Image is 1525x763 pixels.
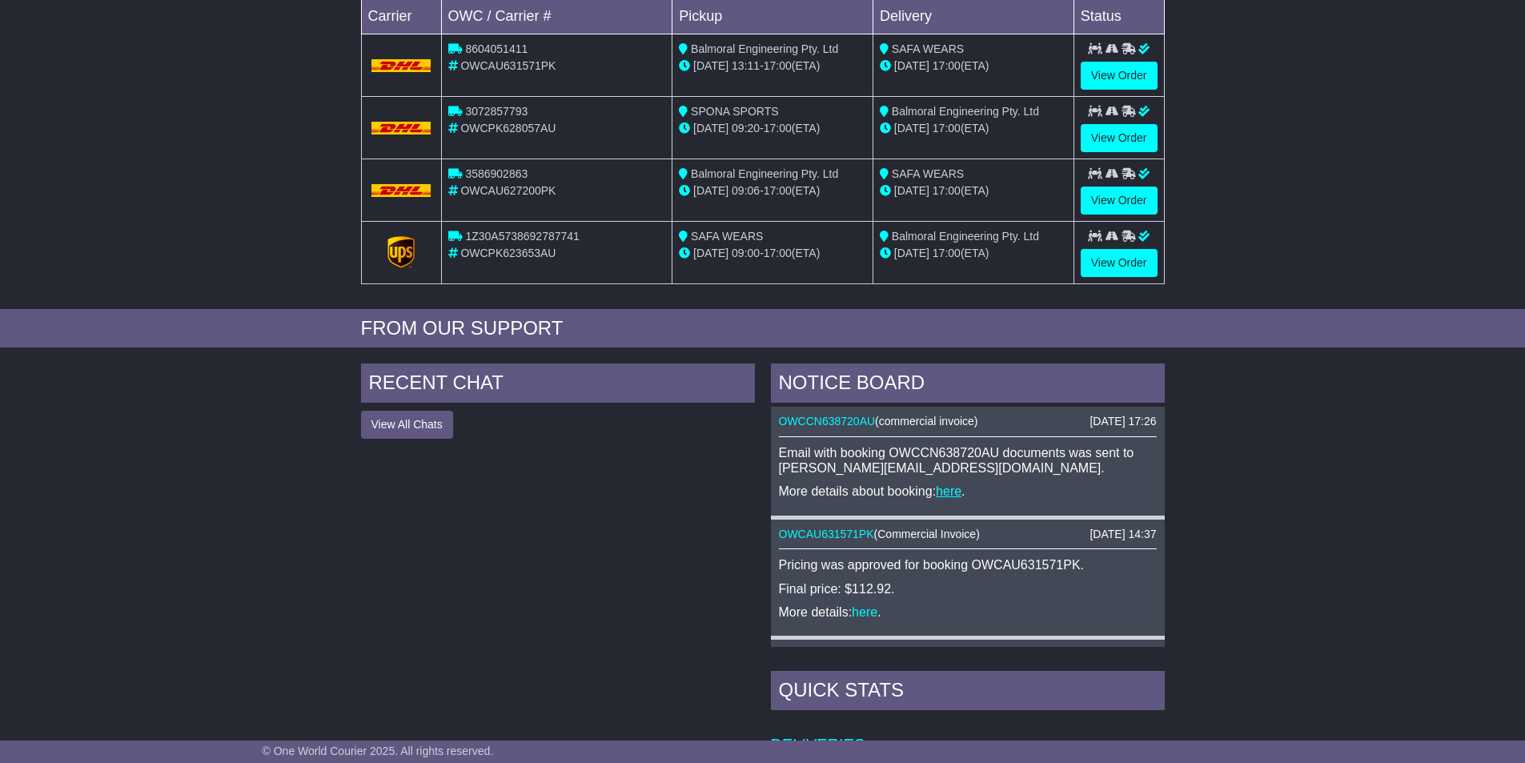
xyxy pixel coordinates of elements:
[1081,62,1158,90] a: View Order
[679,245,866,262] div: - (ETA)
[465,105,528,118] span: 3072857793
[894,247,929,259] span: [DATE]
[679,58,866,74] div: - (ETA)
[933,59,961,72] span: 17:00
[779,604,1157,620] p: More details: .
[880,245,1067,262] div: (ETA)
[361,411,453,439] button: View All Chats
[892,167,964,180] span: SAFA WEARS
[691,105,778,118] span: SPONA SPORTS
[679,183,866,199] div: - (ETA)
[691,167,838,180] span: Balmoral Engineering Pty. Ltd
[691,42,838,55] span: Balmoral Engineering Pty. Ltd
[732,122,760,135] span: 09:20
[460,59,556,72] span: OWCAU631571PK
[779,528,1157,541] div: ( )
[936,484,961,498] a: here
[1081,249,1158,277] a: View Order
[679,120,866,137] div: - (ETA)
[892,105,1039,118] span: Balmoral Engineering Pty. Ltd
[732,59,760,72] span: 13:11
[465,167,528,180] span: 3586902863
[465,230,579,243] span: 1Z30A5738692787741
[892,42,964,55] span: SAFA WEARS
[460,247,556,259] span: OWCPK623653AU
[693,247,728,259] span: [DATE]
[361,317,1165,340] div: FROM OUR SUPPORT
[693,59,728,72] span: [DATE]
[371,184,431,197] img: DHL.png
[764,247,792,259] span: 17:00
[933,184,961,197] span: 17:00
[779,581,1157,596] p: Final price: $112.92.
[732,184,760,197] span: 09:06
[852,605,877,619] a: here
[894,184,929,197] span: [DATE]
[263,745,494,757] span: © One World Courier 2025. All rights reserved.
[771,363,1165,407] div: NOTICE BOARD
[371,59,431,72] img: DHL.png
[361,363,755,407] div: RECENT CHAT
[880,58,1067,74] div: (ETA)
[879,415,974,428] span: commercial invoice
[1090,528,1156,541] div: [DATE] 14:37
[880,120,1067,137] div: (ETA)
[892,230,1039,243] span: Balmoral Engineering Pty. Ltd
[894,59,929,72] span: [DATE]
[933,247,961,259] span: 17:00
[1081,124,1158,152] a: View Order
[771,714,1165,755] td: Deliveries
[771,671,1165,714] div: Quick Stats
[460,184,556,197] span: OWCAU627200PK
[764,59,792,72] span: 17:00
[764,122,792,135] span: 17:00
[387,236,415,268] img: GetCarrierServiceLogo
[371,122,431,135] img: DHL.png
[1081,187,1158,215] a: View Order
[880,183,1067,199] div: (ETA)
[779,484,1157,499] p: More details about booking: .
[894,122,929,135] span: [DATE]
[779,528,874,540] a: OWCAU631571PK
[465,42,528,55] span: 8604051411
[693,122,728,135] span: [DATE]
[877,528,976,540] span: Commercial Invoice
[732,247,760,259] span: 09:00
[1090,415,1156,428] div: [DATE] 17:26
[933,122,961,135] span: 17:00
[460,122,556,135] span: OWCPK628057AU
[779,415,1157,428] div: ( )
[693,184,728,197] span: [DATE]
[691,230,763,243] span: SAFA WEARS
[779,415,876,428] a: OWCCN638720AU
[779,557,1157,572] p: Pricing was approved for booking OWCAU631571PK.
[779,445,1157,476] p: Email with booking OWCCN638720AU documents was sent to [PERSON_NAME][EMAIL_ADDRESS][DOMAIN_NAME].
[764,184,792,197] span: 17:00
